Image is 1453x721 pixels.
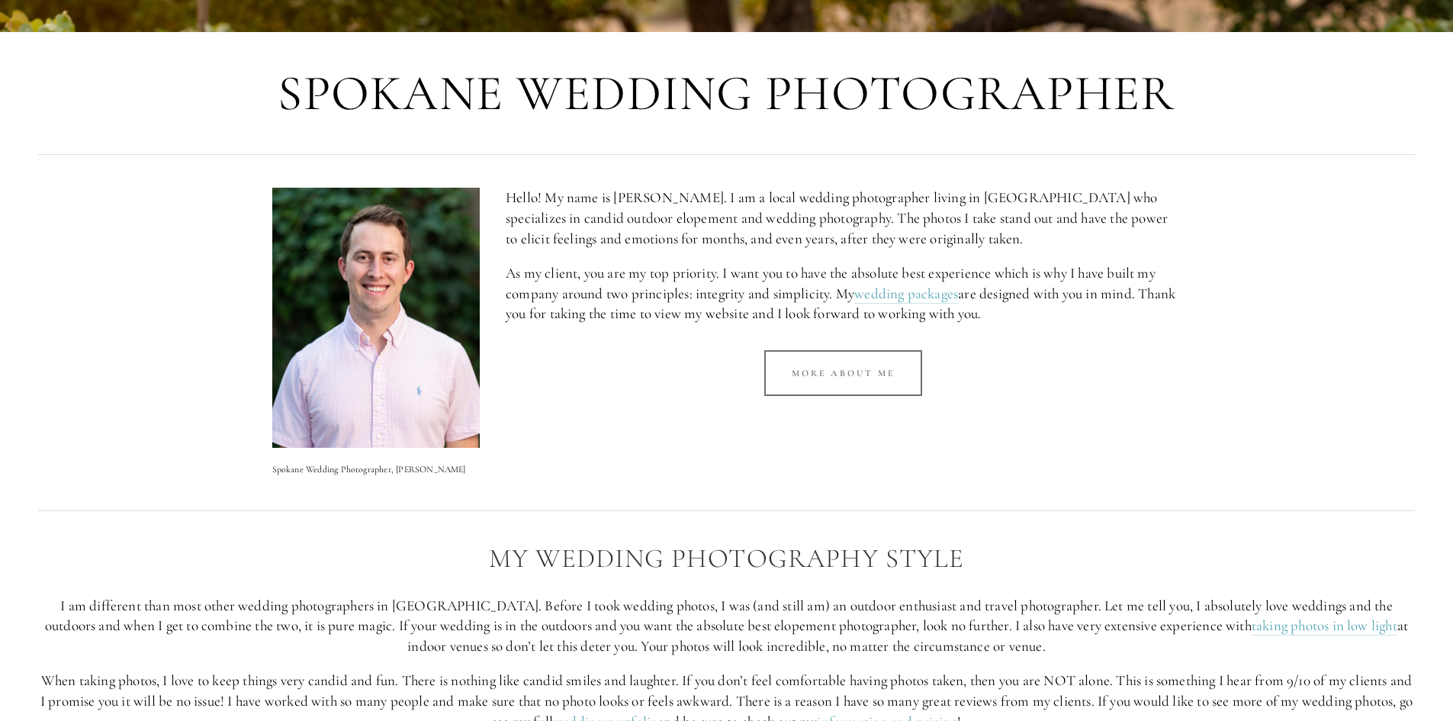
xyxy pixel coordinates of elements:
[272,462,481,477] p: Spokane Wedding Photographer, [PERSON_NAME]
[38,544,1415,574] h2: My Wedding Photography Style
[272,188,481,448] img: Spokane Wedding Photographer, Zach Nichols
[38,596,1415,657] p: I am different than most other wedding photographers in [GEOGRAPHIC_DATA]. Before I took wedding ...
[1252,616,1397,636] a: taking photos in low light
[506,188,1181,249] p: Hello! My name is [PERSON_NAME]. I am a local wedding photographer living in [GEOGRAPHIC_DATA] wh...
[38,66,1415,121] h1: Spokane Wedding Photographer
[854,285,958,304] a: wedding packages
[764,350,922,396] a: More about me
[506,263,1181,324] p: As my client, you are my top priority. I want you to have the absolute best experience which is w...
